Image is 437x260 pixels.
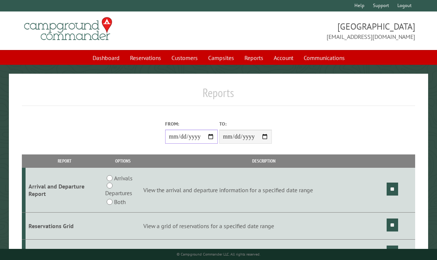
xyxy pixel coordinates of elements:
[142,213,386,240] td: View a grid of reservations for a specified date range
[167,51,202,65] a: Customers
[114,174,133,183] label: Arrivals
[22,86,415,106] h1: Reports
[204,51,238,65] a: Campsites
[142,154,386,167] th: Description
[299,51,349,65] a: Communications
[22,14,114,43] img: Campground Commander
[26,213,104,240] td: Reservations Grid
[219,120,272,127] label: To:
[88,51,124,65] a: Dashboard
[165,120,218,127] label: From:
[218,20,415,41] span: [GEOGRAPHIC_DATA] [EMAIL_ADDRESS][DOMAIN_NAME]
[126,51,166,65] a: Reservations
[269,51,298,65] a: Account
[26,154,104,167] th: Report
[114,197,126,206] label: Both
[104,154,142,167] th: Options
[142,168,386,213] td: View the arrival and departure information for a specified date range
[105,189,132,197] label: Departures
[240,51,268,65] a: Reports
[26,168,104,213] td: Arrival and Departure Report
[177,252,260,257] small: © Campground Commander LLC. All rights reserved.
